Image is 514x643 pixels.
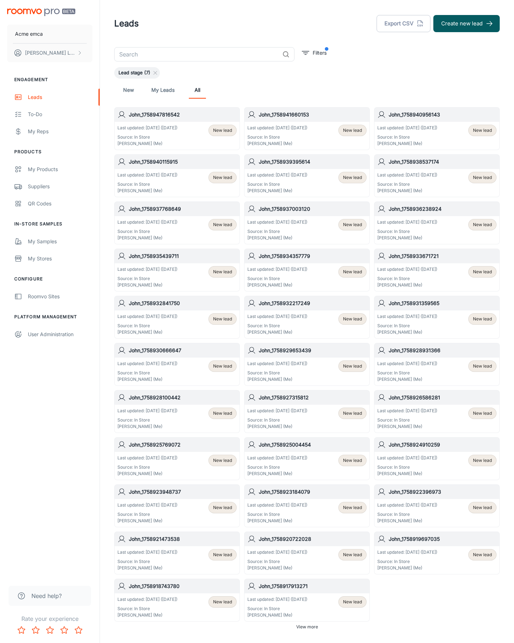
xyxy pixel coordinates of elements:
h6: John_1758929653439 [259,347,367,354]
button: Rate 2 star [29,623,43,637]
a: New [120,81,137,99]
span: New lead [473,269,492,275]
span: New lead [473,552,492,558]
p: Last updated: [DATE] ([DATE]) [247,455,307,461]
a: John_1758919697035Last updated: [DATE] ([DATE])Source: In Store[PERSON_NAME] (Me)New lead [374,532,500,574]
a: John_1758918743780Last updated: [DATE] ([DATE])Source: In Store[PERSON_NAME] (Me)New lead [114,579,240,622]
a: John_1758939395614Last updated: [DATE] ([DATE])Source: In Store[PERSON_NAME] (Me)New lead [244,154,370,197]
a: John_1758932841750Last updated: [DATE] ([DATE])Source: In Store[PERSON_NAME] (Me)New lead [114,296,240,339]
span: New lead [213,174,232,181]
a: My Leads [151,81,175,99]
button: View more [293,622,321,632]
span: New lead [343,316,362,322]
a: John_1758926586281Last updated: [DATE] ([DATE])Source: In Store[PERSON_NAME] (Me)New lead [374,390,500,433]
div: To-do [28,110,92,118]
p: [PERSON_NAME] (Me) [247,140,307,147]
p: Last updated: [DATE] ([DATE]) [117,596,177,603]
p: Source: In Store [377,134,437,140]
div: My Reps [28,128,92,135]
a: John_1758924910259Last updated: [DATE] ([DATE])Source: In Store[PERSON_NAME] (Me)New lead [374,437,500,480]
p: Source: In Store [377,275,437,282]
p: [PERSON_NAME] (Me) [117,518,177,524]
p: Source: In Store [377,417,437,423]
span: View more [296,624,318,630]
p: Source: In Store [377,464,437,470]
span: New lead [213,410,232,417]
a: John_1758920722028Last updated: [DATE] ([DATE])Source: In Store[PERSON_NAME] (Me)New lead [244,532,370,574]
a: John_1758933671721Last updated: [DATE] ([DATE])Source: In Store[PERSON_NAME] (Me)New lead [374,249,500,291]
p: Last updated: [DATE] ([DATE]) [117,172,177,178]
span: New lead [213,316,232,322]
h6: John_1758919697035 [389,535,497,543]
p: [PERSON_NAME] (Me) [117,376,177,383]
p: Last updated: [DATE] ([DATE]) [247,313,307,320]
p: Last updated: [DATE] ([DATE]) [117,219,177,225]
span: New lead [343,127,362,134]
h6: John_1758925769072 [129,441,237,449]
p: [PERSON_NAME] (Me) [247,518,307,524]
button: filter [300,47,328,59]
p: [PERSON_NAME] (Me) [247,612,307,618]
h6: John_1758940115915 [129,158,237,166]
p: [PERSON_NAME] (Me) [247,235,307,241]
p: Source: In Store [117,134,177,140]
a: John_1758935439711Last updated: [DATE] ([DATE])Source: In Store[PERSON_NAME] (Me)New lead [114,249,240,291]
p: Source: In Store [247,370,307,376]
p: [PERSON_NAME] (Me) [377,518,437,524]
p: Last updated: [DATE] ([DATE]) [117,408,177,414]
a: John_1758932217249Last updated: [DATE] ([DATE])Source: In Store[PERSON_NAME] (Me)New lead [244,296,370,339]
p: Last updated: [DATE] ([DATE]) [377,125,437,131]
p: [PERSON_NAME] (Me) [377,470,437,477]
p: [PERSON_NAME] (Me) [117,423,177,430]
span: New lead [213,221,232,228]
p: Last updated: [DATE] ([DATE]) [247,502,307,508]
a: John_1758929653439Last updated: [DATE] ([DATE])Source: In Store[PERSON_NAME] (Me)New lead [244,343,370,386]
p: [PERSON_NAME] (Me) [117,329,177,335]
p: Last updated: [DATE] ([DATE]) [117,455,177,461]
h6: John_1758923184079 [259,488,367,496]
p: Last updated: [DATE] ([DATE]) [117,125,177,131]
h6: John_1758927315812 [259,394,367,402]
p: Source: In Store [117,275,177,282]
span: New lead [213,599,232,605]
button: Rate 1 star [14,623,29,637]
p: Last updated: [DATE] ([DATE]) [377,455,437,461]
a: John_1758937003120Last updated: [DATE] ([DATE])Source: In Store[PERSON_NAME] (Me)New lead [244,201,370,244]
p: Source: In Store [247,323,307,329]
p: [PERSON_NAME] (Me) [377,188,437,194]
div: Roomvo Sites [28,293,92,300]
h6: John_1758940956143 [389,111,497,119]
p: [PERSON_NAME] (Me) [247,376,307,383]
h6: John_1758937003120 [259,205,367,213]
a: John_1758928100442Last updated: [DATE] ([DATE])Source: In Store[PERSON_NAME] (Me)New lead [114,390,240,433]
a: John_1758925004454Last updated: [DATE] ([DATE])Source: In Store[PERSON_NAME] (Me)New lead [244,437,370,480]
h6: John_1758936238924 [389,205,497,213]
h6: John_1758920722028 [259,535,367,543]
p: Source: In Store [247,558,307,565]
h6: John_1758925004454 [259,441,367,449]
button: Rate 5 star [71,623,86,637]
a: John_1758931359565Last updated: [DATE] ([DATE])Source: In Store[PERSON_NAME] (Me)New lead [374,296,500,339]
p: [PERSON_NAME] (Me) [247,565,307,571]
div: Lead stage (7) [114,67,160,79]
p: [PERSON_NAME] (Me) [117,235,177,241]
p: Source: In Store [117,370,177,376]
a: John_1758938537174Last updated: [DATE] ([DATE])Source: In Store[PERSON_NAME] (Me)New lead [374,154,500,197]
p: [PERSON_NAME] (Me) [377,423,437,430]
p: Source: In Store [117,181,177,188]
p: Last updated: [DATE] ([DATE]) [117,502,177,508]
span: New lead [473,127,492,134]
p: [PERSON_NAME] (Me) [117,188,177,194]
h6: John_1758947816542 [129,111,237,119]
button: Rate 3 star [43,623,57,637]
h6: John_1758939395614 [259,158,367,166]
span: New lead [473,221,492,228]
p: Source: In Store [117,228,177,235]
button: Rate 4 star [57,623,71,637]
span: New lead [343,410,362,417]
a: John_1758927315812Last updated: [DATE] ([DATE])Source: In Store[PERSON_NAME] (Me)New lead [244,390,370,433]
h6: John_1758923948737 [129,488,237,496]
span: New lead [213,363,232,369]
p: [PERSON_NAME] (Me) [117,282,177,288]
p: Source: In Store [117,558,177,565]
